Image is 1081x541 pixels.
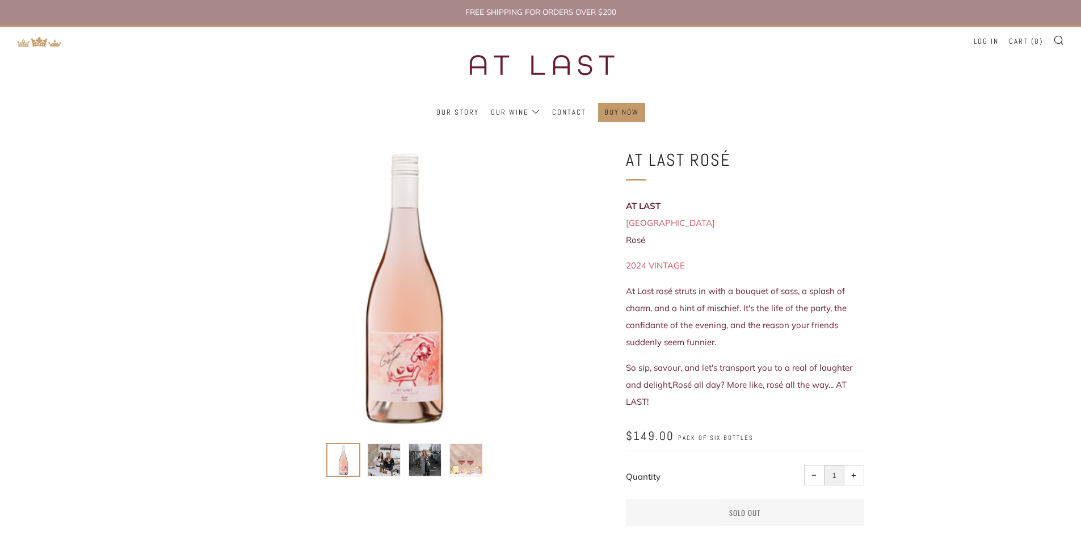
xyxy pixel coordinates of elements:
img: three kings wine merchants [441,27,640,103]
span: $149.00 [626,428,674,443]
a: Our Wine [491,103,540,121]
img: Load image into Gallery viewer, At Last Rosé [368,444,400,476]
img: Load image into Gallery viewer, At Last Rosé [409,444,441,476]
span: + [851,473,856,478]
a: Return to TKW Merchants [17,35,62,46]
span: Rosé [626,234,645,245]
span: − [811,473,817,478]
span: [GEOGRAPHIC_DATA] [626,217,715,228]
a: Our Story [436,103,479,121]
label: Quantity [626,471,661,482]
a: Cart (0) [1009,32,1043,51]
strong: AT LAST [626,200,661,211]
a: Log in [974,32,999,51]
h1: At Last Rosé [626,146,864,174]
a: Contact [552,103,586,121]
img: Load image into Gallery viewer, At Last Rosé [450,444,482,476]
img: Load image into Gallery viewer, At Last Rosé [327,444,359,476]
button: Sold Out [626,499,864,526]
a: Buy Now [604,103,639,121]
span: 0 [1034,36,1040,46]
img: Return to TKW Merchants [17,36,62,47]
input: quantity [824,465,844,485]
span: At Last rosé struts in with a bouquet of sass, a splash of charm, and a hint of mischief. It's th... [626,286,847,347]
button: Load image into Gallery viewer, At Last Rosé [326,443,360,477]
span: 2024 VINTAGE [626,260,685,271]
span: pack of six bottles [678,434,754,442]
span: So sip, savour, and let's transport you to a real of laughter and delight, Rosé all day? More lik... [626,362,852,407]
span: Sold Out [729,507,760,518]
